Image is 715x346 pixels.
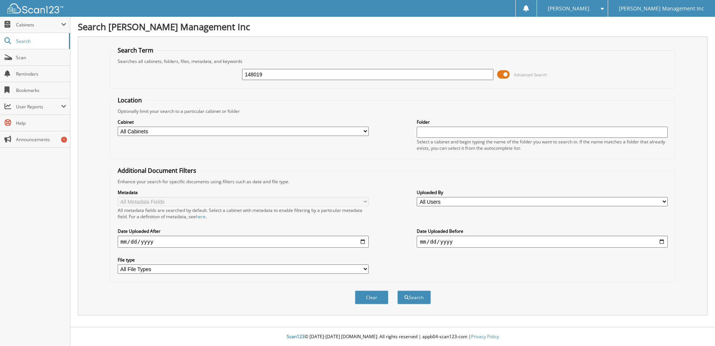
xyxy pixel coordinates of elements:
span: [PERSON_NAME] [548,6,590,11]
input: start [118,236,369,248]
span: Bookmarks [16,87,66,93]
img: scan123-logo-white.svg [7,3,63,13]
legend: Location [114,96,146,104]
span: Cabinets [16,22,61,28]
div: Searches all cabinets, folders, files, metadata, and keywords [114,58,672,64]
label: File type [118,257,369,263]
div: All metadata fields are searched by default. Select a cabinet with metadata to enable filtering b... [118,207,369,220]
a: Privacy Policy [471,333,499,340]
div: 1 [61,137,67,143]
label: Date Uploaded After [118,228,369,234]
span: Search [16,38,65,44]
div: © [DATE]-[DATE] [DOMAIN_NAME]. All rights reserved | appb04-scan123-com | [70,328,715,346]
input: end [417,236,668,248]
button: Search [397,291,431,304]
a: here [196,213,206,220]
div: Optionally limit your search to a particular cabinet or folder [114,108,672,114]
span: Help [16,120,66,126]
span: Scan123 [287,333,305,340]
span: Advanced Search [514,72,547,77]
button: Clear [355,291,388,304]
span: User Reports [16,104,61,110]
label: Folder [417,119,668,125]
h1: Search [PERSON_NAME] Management Inc [78,20,708,33]
span: Reminders [16,71,66,77]
legend: Additional Document Filters [114,166,200,175]
span: [PERSON_NAME] Management Inc [619,6,704,11]
span: Announcements [16,136,66,143]
label: Cabinet [118,119,369,125]
label: Date Uploaded Before [417,228,668,234]
label: Metadata [118,189,369,196]
label: Uploaded By [417,189,668,196]
div: Select a cabinet and begin typing the name of the folder you want to search in. If the name match... [417,139,668,151]
div: Enhance your search for specific documents using filters such as date and file type. [114,178,672,185]
legend: Search Term [114,46,157,54]
span: Scan [16,54,66,61]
